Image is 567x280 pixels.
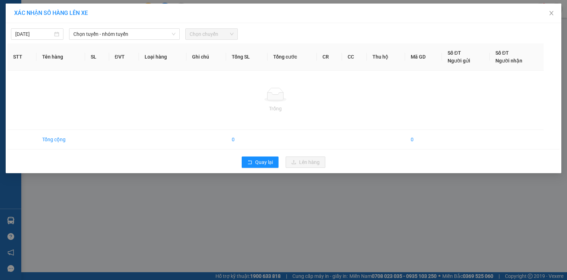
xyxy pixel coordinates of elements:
span: rollback [247,160,252,165]
span: Địa chỉ: [54,33,113,56]
span: close [549,10,554,16]
th: CC [342,43,367,71]
span: VP [GEOGRAPHIC_DATA] [54,16,118,32]
span: Người nhận [495,58,522,64]
td: 0 [405,130,442,149]
span: VP Rạch Giá [3,20,40,28]
strong: NHÀ XE [PERSON_NAME] [11,3,110,13]
span: Địa chỉ: [3,29,53,44]
strong: [STREET_ADDRESS] Châu [54,40,113,56]
input: 14/09/2025 [15,30,53,38]
th: ĐVT [109,43,139,71]
th: SL [85,43,109,71]
span: XÁC NHẬN SỐ HÀNG LÊN XE [14,10,88,16]
span: down [172,32,176,36]
button: rollbackQuay lại [242,157,279,168]
th: Ghi chú [186,43,226,71]
th: Thu hộ [367,43,405,71]
th: CR [317,43,342,71]
th: Tên hàng [37,43,85,71]
th: Tổng SL [226,43,268,71]
span: Người gửi [448,58,470,64]
span: Số ĐT [448,50,461,56]
th: Mã GD [405,43,442,71]
button: uploadLên hàng [286,157,325,168]
th: Loại hàng [139,43,186,71]
span: Chọn chuyến [190,29,234,39]
div: Trống [13,105,538,112]
span: Chọn tuyến - nhóm tuyến [73,29,175,39]
button: Close [541,4,561,23]
th: Tổng cước [268,43,317,71]
span: Điện thoại: [3,45,52,69]
span: Số ĐT [495,50,509,56]
td: Tổng cộng [37,130,85,149]
strong: 260A, [PERSON_NAME] [3,29,53,44]
span: Quay lại [255,158,273,166]
th: STT [7,43,37,71]
td: 0 [226,130,268,149]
